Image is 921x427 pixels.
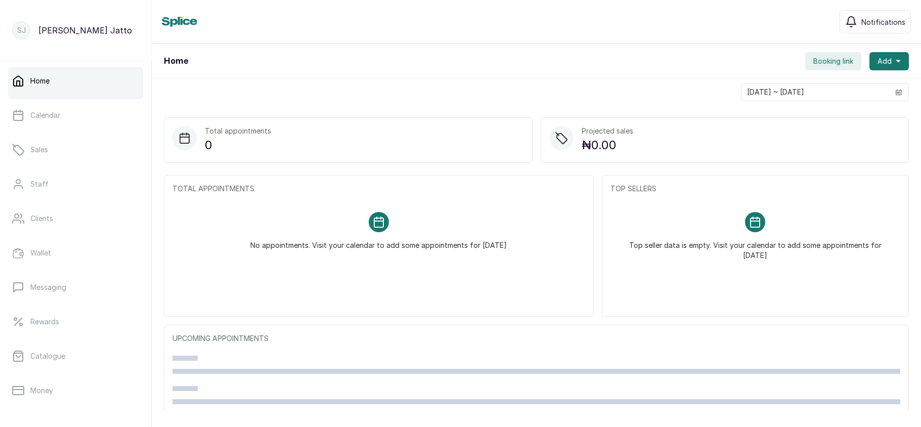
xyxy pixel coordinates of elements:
input: Select date [741,83,889,101]
p: Total appointments [205,126,271,136]
a: Money [8,376,143,405]
p: UPCOMING APPOINTMENTS [172,333,900,344]
a: Sales [8,136,143,164]
a: Calendar [8,101,143,130]
p: Projected sales [582,126,633,136]
p: Home [30,76,50,86]
p: SJ [17,25,26,35]
a: Messaging [8,273,143,302]
p: Messaging [30,282,66,292]
p: Clients [30,213,53,224]
p: TOP SELLERS [610,184,900,194]
p: TOTAL APPOINTMENTS [172,184,585,194]
button: Notifications [840,10,911,33]
p: Sales [30,145,48,155]
p: Money [30,386,53,396]
p: Rewards [30,317,59,327]
p: Staff [30,179,49,189]
a: Wallet [8,239,143,267]
p: ₦0.00 [582,136,633,154]
p: Wallet [30,248,51,258]
span: Notifications [861,17,905,27]
a: Home [8,67,143,95]
button: Add [869,52,909,70]
p: Catalogue [30,351,65,361]
span: Booking link [813,56,853,66]
h1: Home [164,55,188,67]
button: Booking link [805,52,861,70]
p: Calendar [30,110,60,120]
p: Top seller data is empty. Visit your calendar to add some appointments for [DATE] [623,232,888,261]
svg: calendar [895,89,902,96]
a: Rewards [8,308,143,336]
span: Add [878,56,892,66]
a: Catalogue [8,342,143,370]
p: No appointments. Visit your calendar to add some appointments for [DATE] [250,232,507,250]
p: 0 [205,136,271,154]
a: Staff [8,170,143,198]
p: [PERSON_NAME] Jatto [38,24,132,36]
a: Clients [8,204,143,233]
